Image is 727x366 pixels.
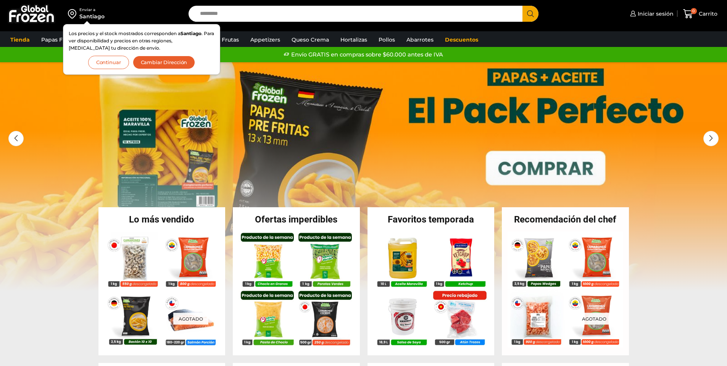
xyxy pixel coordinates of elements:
[636,10,674,18] span: Iniciar sesión
[79,7,105,13] div: Enviar a
[628,6,674,21] a: Iniciar sesión
[691,8,697,14] span: 0
[522,6,538,22] button: Search button
[502,215,629,224] h2: Recomendación del chef
[98,215,226,224] h2: Lo más vendido
[681,5,719,23] a: 0 Carrito
[403,32,437,47] a: Abarrotes
[703,131,719,146] div: Next slide
[6,32,34,47] a: Tienda
[577,313,612,325] p: Agotado
[441,32,482,47] a: Descuentos
[88,56,129,69] button: Continuar
[37,32,78,47] a: Papas Fritas
[337,32,371,47] a: Hortalizas
[133,56,195,69] button: Cambiar Dirección
[8,131,24,146] div: Previous slide
[375,32,399,47] a: Pollos
[68,7,79,20] img: address-field-icon.svg
[288,32,333,47] a: Queso Crema
[181,31,201,36] strong: Santiago
[247,32,284,47] a: Appetizers
[697,10,717,18] span: Carrito
[233,215,360,224] h2: Ofertas imperdibles
[79,13,105,20] div: Santiago
[173,313,208,325] p: Agotado
[69,30,214,52] p: Los precios y el stock mostrados corresponden a . Para ver disponibilidad y precios en otras regi...
[368,215,495,224] h2: Favoritos temporada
